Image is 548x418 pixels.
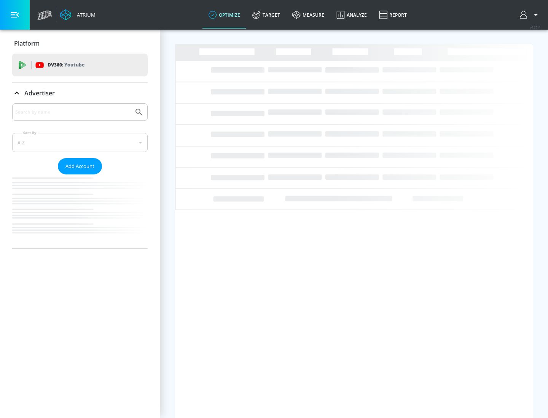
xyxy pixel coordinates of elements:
[12,133,148,152] div: A-Z
[12,82,148,104] div: Advertiser
[12,33,148,54] div: Platform
[373,1,413,28] a: Report
[12,103,148,248] div: Advertiser
[58,158,102,174] button: Add Account
[246,1,286,28] a: Target
[530,25,540,29] span: v 4.25.4
[14,39,40,47] p: Platform
[64,61,84,69] p: Youtube
[15,107,131,117] input: Search by name
[330,1,373,28] a: Analyze
[74,11,96,18] div: Atrium
[286,1,330,28] a: measure
[22,130,38,135] label: Sort By
[48,61,84,69] p: DV360:
[12,54,148,76] div: DV360: Youtube
[12,174,148,248] nav: list of Advertiser
[65,162,94,171] span: Add Account
[202,1,246,28] a: optimize
[60,9,96,21] a: Atrium
[24,89,55,97] p: Advertiser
